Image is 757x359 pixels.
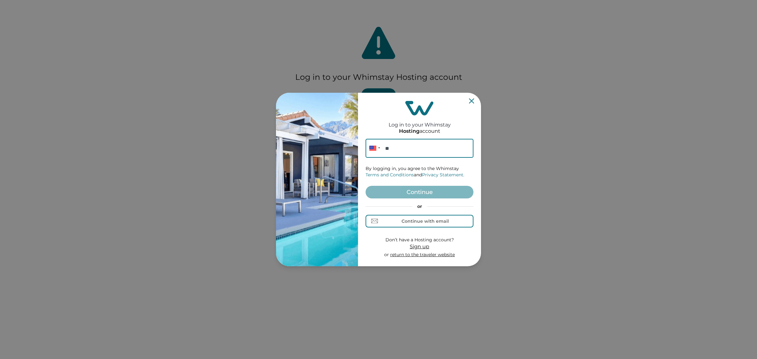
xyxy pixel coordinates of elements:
div: Continue with email [402,219,449,224]
img: auth-banner [276,93,358,266]
div: United States: + 1 [366,139,382,158]
a: Privacy Statement. [422,172,464,178]
button: Close [469,98,474,103]
p: By logging in, you agree to the Whimstay and [366,166,473,178]
p: or [384,252,455,258]
p: Hosting [399,128,420,134]
p: account [399,128,440,134]
a: Terms and Conditions [366,172,414,178]
p: Don’t have a Hosting account? [384,237,455,243]
p: or [366,203,473,210]
img: login-logo [405,101,434,115]
h2: Log in to your Whimstay [389,115,451,128]
a: return to the traveler website [390,252,455,257]
button: Continue with email [366,215,473,227]
button: Continue [366,186,473,198]
span: Sign up [410,244,429,250]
